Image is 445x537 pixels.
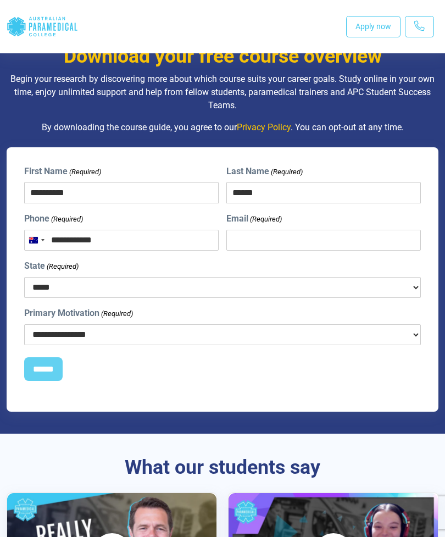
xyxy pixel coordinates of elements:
[7,73,438,112] p: Begin your research by discovering more about which course suits your career goals. Study online ...
[7,45,438,68] h3: Download your free course overview
[101,308,133,319] span: (Required)
[226,165,303,178] label: Last Name
[24,165,101,178] label: First Name
[25,230,48,250] button: Selected country
[46,261,79,272] span: (Required)
[249,214,282,225] span: (Required)
[51,214,84,225] span: (Required)
[24,212,83,225] label: Phone
[24,307,133,320] label: Primary Motivation
[7,456,438,479] h3: What our students say
[270,167,303,178] span: (Required)
[7,9,78,45] div: Australian Paramedical College
[226,212,282,225] label: Email
[69,167,102,178] span: (Required)
[7,121,438,134] p: By downloading the course guide, you agree to our . You can opt-out at any time.
[346,16,400,37] a: Apply now
[237,122,291,132] a: Privacy Policy
[24,259,79,273] label: State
